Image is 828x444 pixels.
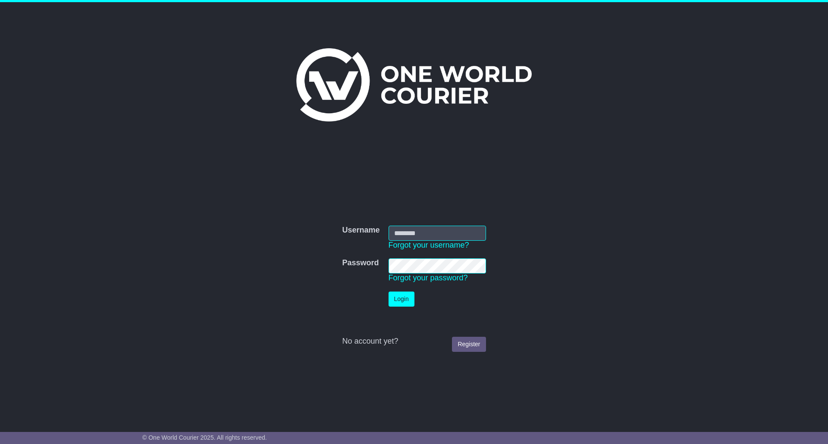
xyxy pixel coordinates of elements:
img: One World [296,48,532,121]
div: No account yet? [342,337,486,346]
a: Forgot your username? [389,241,469,249]
button: Login [389,292,414,307]
a: Register [452,337,486,352]
a: Forgot your password? [389,273,468,282]
label: Username [342,226,379,235]
span: © One World Courier 2025. All rights reserved. [142,434,267,441]
label: Password [342,258,379,268]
